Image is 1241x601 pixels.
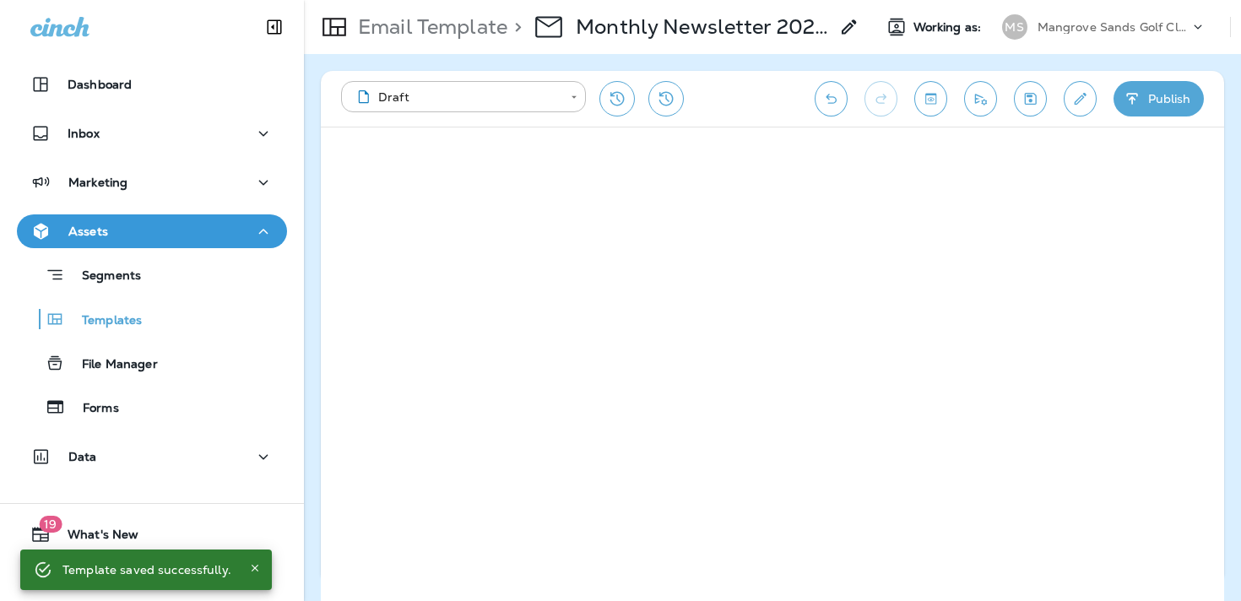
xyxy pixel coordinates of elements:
[17,517,287,551] button: 19What's New
[65,268,141,285] p: Segments
[1002,14,1027,40] div: MS
[245,558,265,578] button: Close
[17,165,287,199] button: Marketing
[648,81,684,116] button: View Changelog
[66,401,119,417] p: Forms
[351,14,507,40] p: Email Template
[68,176,127,189] p: Marketing
[1038,20,1190,34] p: Mangrove Sands Golf Club
[599,81,635,116] button: Restore from previous version
[576,14,829,40] p: Monthly Newsletter 2025 - October
[913,20,985,35] span: Working as:
[65,357,158,373] p: File Manager
[62,555,231,585] div: Template saved successfully.
[51,528,138,548] span: What's New
[17,257,287,293] button: Segments
[17,345,287,381] button: File Manager
[17,214,287,248] button: Assets
[17,440,287,474] button: Data
[68,78,132,91] p: Dashboard
[17,301,287,337] button: Templates
[17,558,287,592] button: Support
[68,225,108,238] p: Assets
[1064,81,1097,116] button: Edit details
[964,81,997,116] button: Send test email
[17,116,287,150] button: Inbox
[65,313,142,329] p: Templates
[353,89,559,106] div: Draft
[1114,81,1204,116] button: Publish
[39,516,62,533] span: 19
[17,68,287,101] button: Dashboard
[507,14,522,40] p: >
[914,81,947,116] button: Toggle preview
[1014,81,1047,116] button: Save
[815,81,848,116] button: Undo
[17,389,287,425] button: Forms
[251,10,298,44] button: Collapse Sidebar
[68,127,100,140] p: Inbox
[68,450,97,463] p: Data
